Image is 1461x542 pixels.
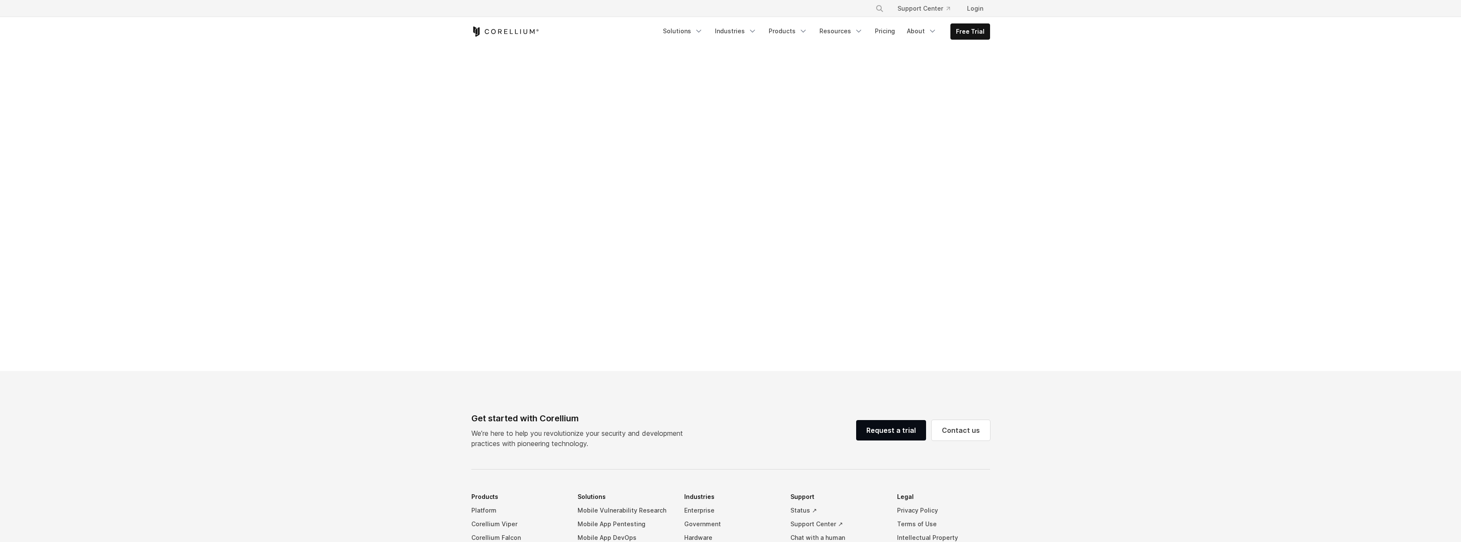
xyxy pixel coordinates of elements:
a: Mobile Vulnerability Research [578,504,671,517]
a: Status ↗ [790,504,883,517]
a: Corellium Viper [471,517,564,531]
a: Support Center [891,1,957,16]
a: Request a trial [856,420,926,441]
a: Products [764,23,813,39]
a: Privacy Policy [897,504,990,517]
a: Terms of Use [897,517,990,531]
a: Login [960,1,990,16]
div: Get started with Corellium [471,412,690,425]
p: We’re here to help you revolutionize your security and development practices with pioneering tech... [471,428,690,449]
a: Mobile App Pentesting [578,517,671,531]
a: Support Center ↗ [790,517,883,531]
a: Platform [471,504,564,517]
div: Navigation Menu [658,23,990,40]
a: Industries [710,23,762,39]
a: About [902,23,942,39]
a: Corellium Home [471,26,539,37]
a: Pricing [870,23,900,39]
a: Resources [814,23,868,39]
a: Contact us [932,420,990,441]
a: Solutions [658,23,708,39]
a: Government [684,517,777,531]
div: Navigation Menu [865,1,990,16]
button: Search [872,1,887,16]
a: Enterprise [684,504,777,517]
a: Free Trial [951,24,990,39]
